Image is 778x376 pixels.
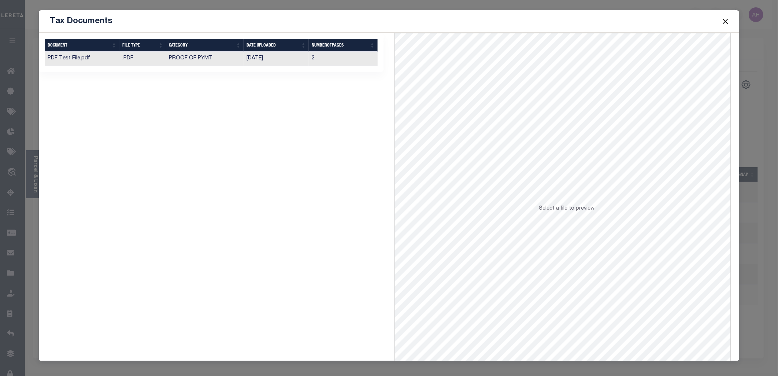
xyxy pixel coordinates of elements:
td: [DATE] [244,52,309,66]
span: Select a file to preview [539,206,594,211]
td: .PDF [119,52,166,66]
td: PROOF OF PYMT [166,52,244,66]
th: DOCUMENT: activate to sort column ascending [45,39,119,52]
td: 2 [309,52,378,66]
th: NumberOfPages: activate to sort column ascending [309,39,378,52]
th: Date Uploaded: activate to sort column ascending [244,39,309,52]
th: CATEGORY: activate to sort column ascending [166,39,244,52]
td: PDF Test File.pdf [45,52,119,66]
th: FILE TYPE: activate to sort column ascending [119,39,166,52]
